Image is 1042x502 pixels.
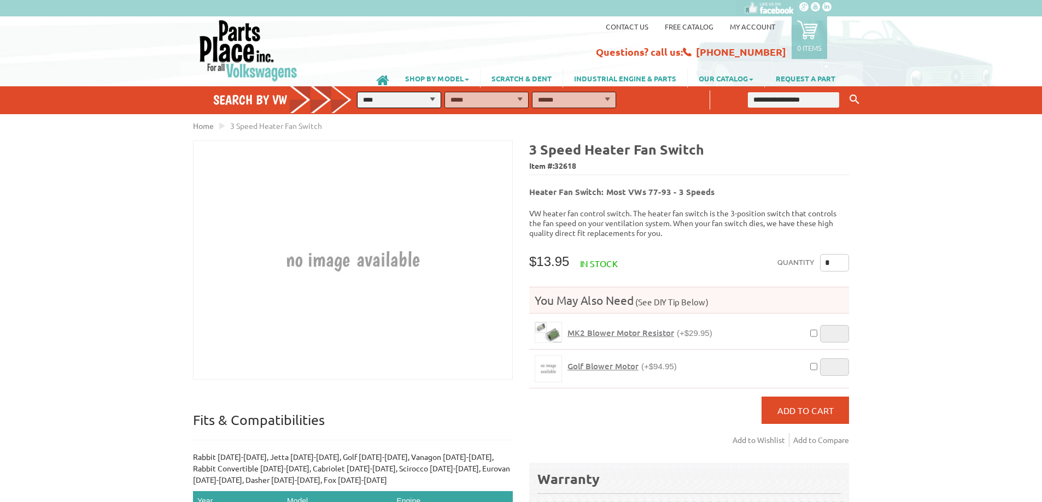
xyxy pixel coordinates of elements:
[846,91,863,109] button: Keyword Search
[535,355,562,382] a: Golf Blower Motor
[733,433,789,447] a: Add to Wishlist
[762,397,849,424] button: Add to Cart
[529,254,569,269] span: $13.95
[535,322,562,343] a: MK2 Blower Motor Resistor
[529,158,849,174] span: Item #:
[567,327,674,338] span: MK2 Blower Motor Resistor
[563,69,687,87] a: INDUSTRIAL ENGINE & PARTS
[198,19,298,82] img: Parts Place Inc!
[606,22,648,31] a: Contact us
[765,69,846,87] a: REQUEST A PART
[567,328,712,338] a: MK2 Blower Motor Resistor(+$29.95)
[535,322,561,342] img: MK2 Blower Motor Resistor
[793,433,849,447] a: Add to Compare
[529,293,849,308] h4: You May Also Need
[230,121,322,131] span: 3 Speed Heater Fan Switch
[481,69,563,87] a: SCRATCH & DENT
[567,361,677,371] a: Golf Blower Motor(+$94.95)
[777,254,815,271] label: Quantity
[641,362,677,371] span: (+$94.95)
[688,69,764,87] a: OUR CATALOG
[213,92,363,108] h4: Search by VW
[792,16,827,59] a: 0 items
[634,297,709,307] span: (See DIY Tip Below)
[580,258,618,269] span: In stock
[394,69,480,87] a: SHOP BY MODEL
[234,141,472,379] img: 3 Speed Heater Fan Switch
[535,356,561,382] img: Golf Blower Motor
[797,43,822,52] p: 0 items
[529,208,849,238] p: VW heater fan control switch. The heater fan switch is the 3-position switch that controls the fa...
[537,470,841,488] div: Warranty
[193,411,513,440] p: Fits & Compatibilities
[529,186,715,197] b: Heater Fan Switch: Most VWs 77-93 - 3 Speeds
[529,140,704,158] b: 3 Speed Heater Fan Switch
[677,328,712,338] span: (+$29.95)
[665,22,713,31] a: Free Catalog
[777,405,834,416] span: Add to Cart
[567,361,639,371] span: Golf Blower Motor
[730,22,775,31] a: My Account
[554,161,576,170] span: 32618
[193,121,214,131] a: Home
[193,451,513,486] p: Rabbit [DATE]-[DATE], Jetta [DATE]-[DATE], Golf [DATE]-[DATE], Vanagon [DATE]-[DATE], Rabbit Conv...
